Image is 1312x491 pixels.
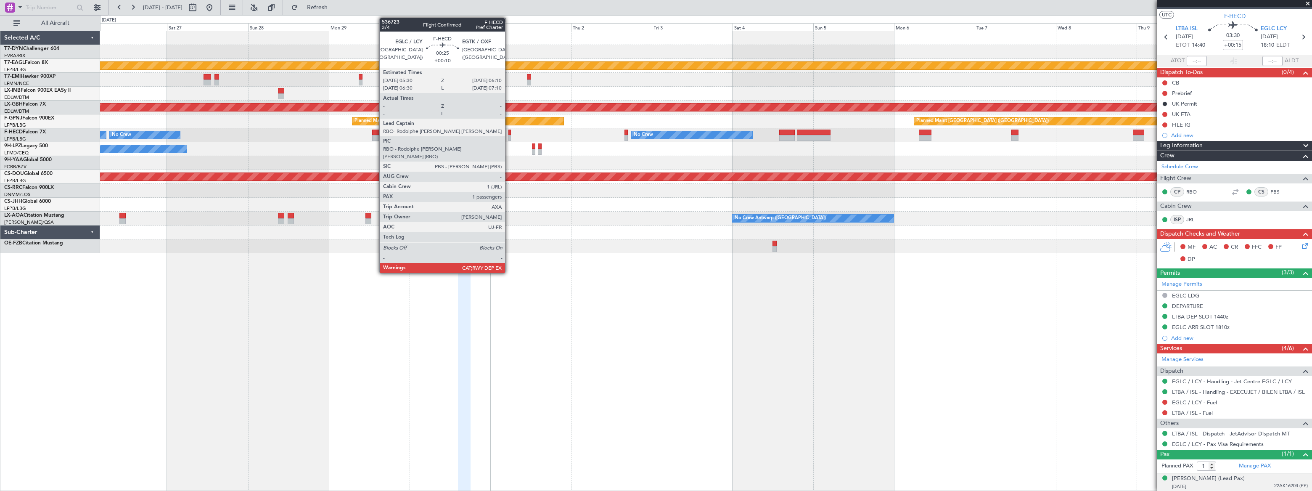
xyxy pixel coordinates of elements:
span: CS-DOU [4,171,24,176]
input: --:-- [1187,56,1207,66]
div: Sat 4 [733,23,813,31]
a: LFPB/LBG [4,66,26,73]
a: LFPB/LBG [4,205,26,212]
div: No Crew Antwerp ([GEOGRAPHIC_DATA]) [735,212,826,225]
a: CS-JHHGlobal 6000 [4,199,51,204]
div: Planned Maint [GEOGRAPHIC_DATA] ([GEOGRAPHIC_DATA]) [916,115,1049,127]
a: LFMD/CEQ [4,150,29,156]
span: ATOT [1171,57,1185,65]
div: EGLC LDG [1172,292,1199,299]
span: T7-EAGL [4,60,25,65]
a: PBS [1270,188,1289,196]
a: EDLW/DTM [4,108,29,114]
span: ELDT [1276,41,1290,50]
div: Tue 30 [410,23,490,31]
span: Dispatch To-Dos [1160,68,1203,77]
span: AC [1209,243,1217,252]
div: Sun 28 [248,23,329,31]
span: Dispatch Checks and Weather [1160,229,1240,239]
span: T7-DYN [4,46,23,51]
div: Sun 5 [813,23,894,31]
span: F-GPNJ [4,116,22,121]
span: FFC [1252,243,1262,252]
span: All Aircraft [22,20,89,26]
div: No Crew [634,129,653,141]
div: LTBA DEP SLOT 1440z [1172,313,1228,320]
span: OE-FZB [4,241,22,246]
span: Pax [1160,450,1169,459]
a: LFPB/LBG [4,136,26,142]
span: DP [1188,255,1195,264]
span: EGLC LCY [1261,25,1287,33]
span: 9H-LPZ [4,143,21,149]
span: T7-EMI [4,74,21,79]
a: T7-EMIHawker 900XP [4,74,56,79]
a: EGLC / LCY - Pax Visa Requirements [1172,441,1264,448]
span: CS-JHH [4,199,22,204]
span: F-HECD [4,130,23,135]
a: Schedule Crew [1161,163,1198,171]
div: Thu 2 [571,23,652,31]
a: JRL [1186,216,1205,223]
a: EGLC / LCY - Fuel [1172,399,1217,406]
span: (1/1) [1282,449,1294,458]
a: Manage PAX [1239,462,1271,470]
span: Others [1160,419,1179,428]
div: CB [1172,79,1179,86]
a: LFPB/LBG [4,178,26,184]
a: LFMN/NCE [4,80,29,87]
div: Tue 7 [975,23,1055,31]
a: CS-RRCFalcon 900LX [4,185,54,190]
a: EDLW/DTM [4,94,29,101]
div: EGLC ARR SLOT 1810z [1172,324,1230,331]
span: Permits [1160,268,1180,278]
span: FP [1275,243,1282,252]
a: 9H-YAAGlobal 5000 [4,157,52,162]
a: T7-DYNChallenger 604 [4,46,59,51]
span: ALDT [1285,57,1299,65]
div: UK Permit [1172,100,1197,107]
div: Thu 9 [1137,23,1217,31]
span: [DATE] [1172,483,1186,490]
span: [DATE] [1176,33,1193,41]
div: Mon 29 [329,23,410,31]
div: No Crew [112,129,131,141]
a: LTBA / ISL - Dispatch - JetAdvisor Dispatch MT [1172,430,1290,437]
span: (4/6) [1282,344,1294,353]
a: LX-AOACitation Mustang [4,213,64,218]
span: Flight Crew [1160,174,1191,183]
span: Dispatch [1160,366,1183,376]
a: F-HECDFalcon 7X [4,130,46,135]
span: [DATE] [1261,33,1278,41]
span: LX-INB [4,88,21,93]
a: F-GPNJFalcon 900EX [4,116,54,121]
a: LFPB/LBG [4,122,26,128]
span: Refresh [300,5,335,11]
a: LTBA / ISL - Fuel [1172,409,1213,417]
span: (3/3) [1282,268,1294,277]
div: Mon 6 [894,23,975,31]
div: Fri 26 [86,23,167,31]
div: [DATE] [102,17,116,24]
span: CS-RRC [4,185,22,190]
span: Crew [1160,151,1174,161]
span: CR [1231,243,1238,252]
span: (0/4) [1282,68,1294,77]
a: OE-FZBCitation Mustang [4,241,63,246]
a: LX-INBFalcon 900EX EASy II [4,88,71,93]
div: Fri 3 [652,23,733,31]
a: 9H-LPZLegacy 500 [4,143,48,149]
div: Planned Maint [GEOGRAPHIC_DATA] ([GEOGRAPHIC_DATA]) [354,115,487,127]
div: [PERSON_NAME] (Lead Pax) [1172,475,1245,483]
a: LTBA / ISL - Handling - EXECUJET / BILEN LTBA / ISL [1172,388,1305,395]
a: CS-DOUGlobal 6500 [4,171,53,176]
span: [DATE] - [DATE] [143,4,183,11]
div: Sat 27 [167,23,248,31]
div: CS [1254,187,1268,196]
span: 22AK16204 (PP) [1274,483,1308,490]
div: Add new [1171,132,1308,139]
a: T7-EAGLFalcon 8X [4,60,48,65]
span: 03:30 [1226,32,1240,40]
span: LX-GBH [4,102,23,107]
div: FILE IG [1172,121,1190,128]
